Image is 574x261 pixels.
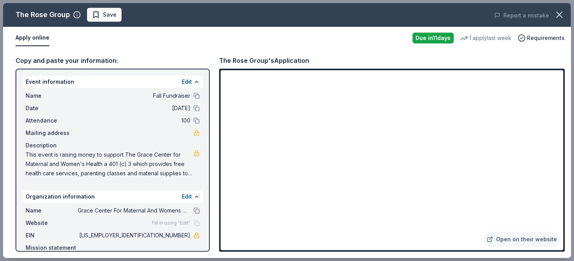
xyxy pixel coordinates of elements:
span: Name [26,206,78,215]
span: This event is raising money to support The Grace Center for Maternal and Women's Health a 401 (c)... [26,150,193,178]
div: Due in 11 days [412,33,454,43]
span: Requirements [527,33,565,43]
span: Grace Center For Maternal And Womens Health Inc [78,206,190,215]
div: The Rose Group [16,9,70,21]
div: The Rose Group's Application [219,55,309,66]
a: Open on their website [484,232,560,247]
span: Save [103,10,117,19]
button: Save [87,8,122,22]
button: Edit [182,77,192,86]
div: 1 apply last week [460,33,511,43]
span: EIN [26,231,78,240]
span: [DATE] [78,104,190,113]
button: Apply online [16,30,49,46]
button: Report a mistake [494,11,549,20]
span: Website [26,218,78,228]
button: Requirements [518,33,565,43]
span: Attendance [26,116,78,125]
button: Edit [182,192,192,201]
span: Mailing address [26,128,78,138]
span: 100 [78,116,190,125]
div: Organization information [23,190,203,203]
span: Date [26,104,78,113]
span: [US_EMPLOYER_IDENTIFICATION_NUMBER] [78,231,190,240]
div: Event information [23,76,203,88]
div: Description [26,141,200,150]
span: Fall Fundraiser [78,91,190,100]
div: Mission statement [26,243,200,252]
span: Name [26,91,78,100]
span: Fill in using "Edit" [152,220,190,226]
div: Copy and paste your information: [16,55,210,66]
